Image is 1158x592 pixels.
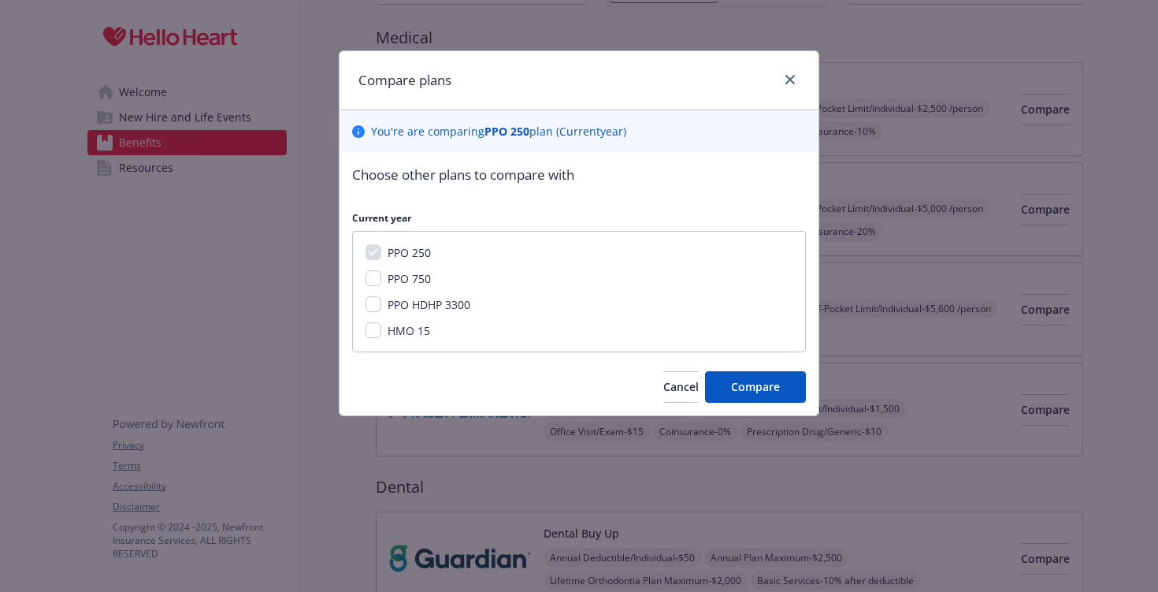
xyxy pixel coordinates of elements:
span: Compare [731,379,780,394]
h1: Compare plans [358,70,451,91]
p: Choose other plans to compare with [352,165,806,185]
a: close [781,70,800,89]
b: PPO 250 [484,124,529,139]
p: Current year [352,211,806,225]
button: Cancel [663,371,699,403]
span: Cancel [663,379,699,394]
span: HMO 15 [388,323,430,338]
p: You ' re are comparing plan ( Current year) [371,123,626,140]
span: PPO 750 [388,271,431,286]
span: PPO 250 [388,245,431,260]
button: Compare [705,371,806,403]
span: PPO HDHP 3300 [388,297,470,312]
